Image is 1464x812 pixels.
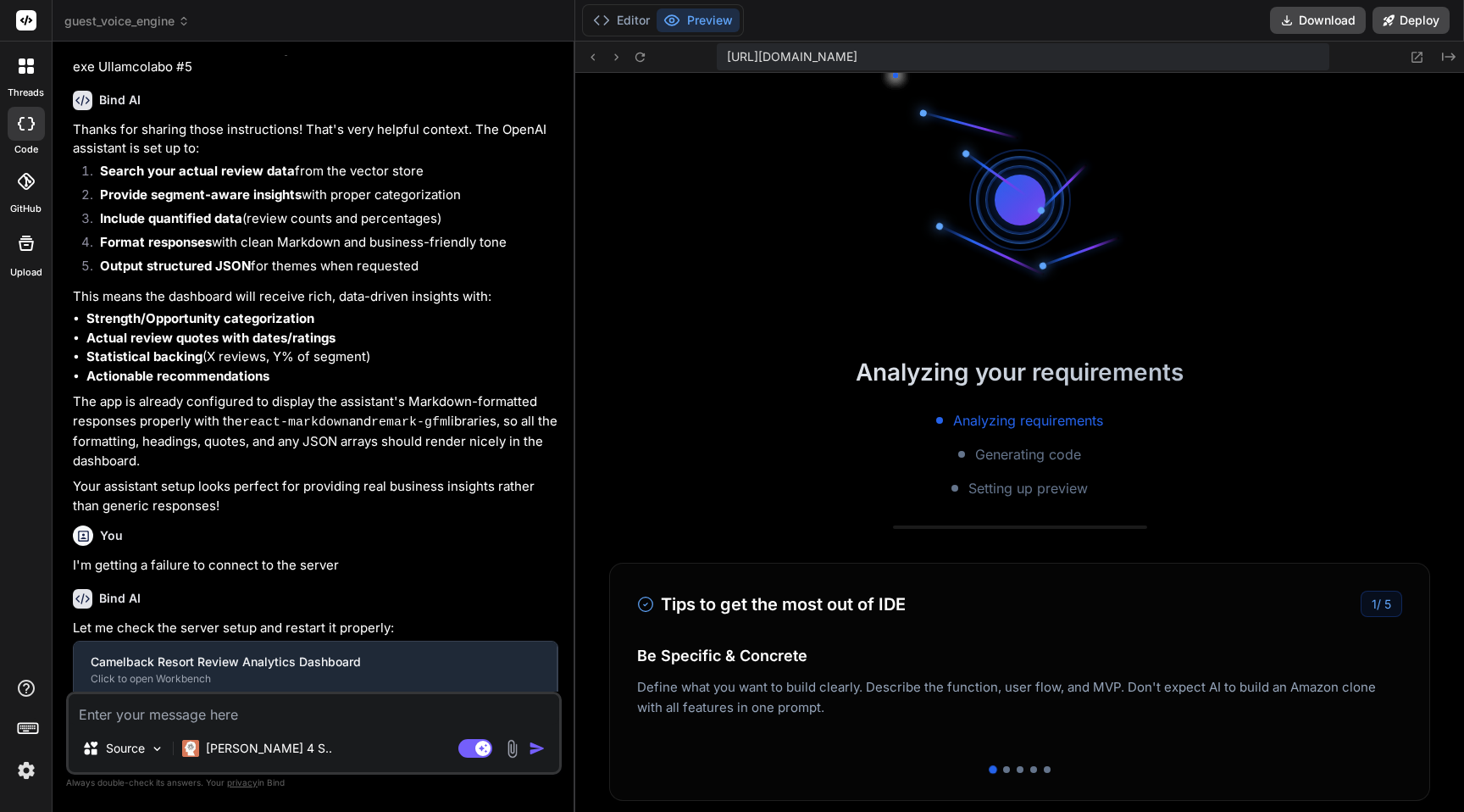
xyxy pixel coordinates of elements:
[100,210,242,226] strong: Include quantified data
[1384,597,1391,611] span: 5
[206,740,332,757] p: [PERSON_NAME] 4 S..
[106,740,145,757] p: Source
[502,739,522,759] img: attachment
[73,619,558,638] p: Let me check the server setup and restart it properly:
[14,142,38,157] label: code
[86,209,558,233] li: (review counts and percentages)
[86,162,558,186] li: from the vector store
[66,775,562,791] p: Always double-check its answers. Your in Bind
[182,740,199,757] img: Claude 4 Sonnet
[86,257,558,281] li: for themes when requested
[100,258,251,274] strong: Output structured JSON
[86,348,558,367] li: (X reviews, Y% of segment)
[10,202,42,216] label: GitHub
[1372,597,1377,611] span: 1
[99,590,141,607] h6: Bind AI
[73,120,558,159] p: Thanks for sharing those instructions! That's very helpful context. The OpenAI assistant is set u...
[637,592,906,617] h3: Tips to get the most out of IDE
[10,265,42,280] label: Upload
[73,477,558,515] p: Your assistant setup looks perfect for providing real business insights rather than generic respo...
[575,354,1464,390] h2: Analyzing your requirements
[100,163,295,179] strong: Search your actual review data
[242,415,349,430] code: react-markdown
[8,86,44,100] label: threads
[371,415,447,430] code: remark-gfm
[86,310,314,326] strong: Strength/Opportunity categorization
[968,478,1088,498] span: Setting up preview
[100,186,302,203] strong: Provide segment-aware insights
[91,672,540,686] div: Click to open Workbench
[975,444,1081,464] span: Generating code
[73,287,558,307] p: This means the dashboard will receive rich, data-driven insights with:
[150,742,164,756] img: Pick Models
[227,777,258,787] span: privacy
[64,13,190,30] span: guest_voice_engine
[100,234,212,250] strong: Format responses
[586,8,657,32] button: Editor
[637,644,1402,667] h4: Be Specific & Concrete
[953,410,1103,431] span: Analyzing requirements
[86,186,558,209] li: with proper categorization
[1270,7,1366,34] button: Download
[1372,7,1450,34] button: Deploy
[1361,591,1402,617] div: /
[86,348,202,364] strong: Statistical backing
[727,48,857,65] span: [URL][DOMAIN_NAME]
[529,740,546,757] img: icon
[86,368,269,384] strong: Actionable recommendations
[86,233,558,257] li: with clean Markdown and business-friendly tone
[91,653,540,670] div: Camelback Resort Review Analytics Dashboard
[100,527,123,544] h6: You
[86,330,335,346] strong: Actual review quotes with dates/ratings
[73,556,558,576] p: I'm getting a failure to connect to the server
[657,8,740,32] button: Preview
[74,642,557,698] button: Camelback Resort Review Analytics DashboardClick to open Workbench
[73,392,558,470] p: The app is already configured to display the assistant's Markdown-formatted responses properly wi...
[12,756,41,785] img: settings
[99,92,141,108] h6: Bind AI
